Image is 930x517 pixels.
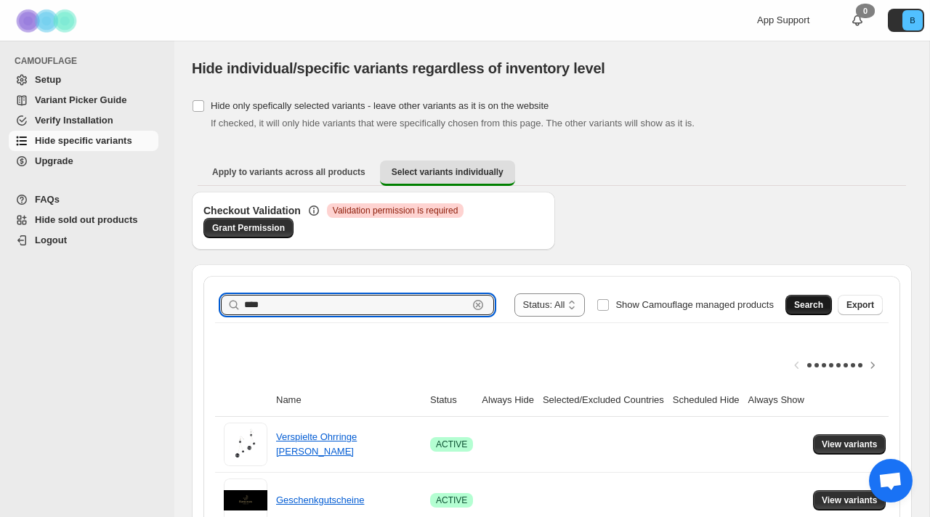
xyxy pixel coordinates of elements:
[822,439,878,450] span: View variants
[9,131,158,151] a: Hide specific variants
[888,9,924,32] button: Avatar with initials B
[822,494,878,506] span: View variants
[35,115,113,126] span: Verify Installation
[9,151,158,171] a: Upgrade
[856,4,875,18] div: 0
[538,384,668,417] th: Selected/Excluded Countries
[850,13,865,28] a: 0
[615,299,774,310] span: Show Camouflage managed products
[192,60,605,76] span: Hide individual/specific variants regardless of inventory level
[12,1,84,41] img: Camouflage
[333,205,458,216] span: Validation permission is required
[35,155,73,166] span: Upgrade
[9,190,158,210] a: FAQs
[212,166,365,178] span: Apply to variants across all products
[846,299,874,311] span: Export
[9,210,158,230] a: Hide sold out products
[436,494,467,506] span: ACTIVE
[203,218,294,238] a: Grant Permission
[838,295,883,315] button: Export
[785,295,832,315] button: Search
[813,434,886,455] button: View variants
[35,135,132,146] span: Hide specific variants
[276,494,364,505] a: Geschenkgutscheine
[203,203,301,218] h3: Checkout Validation
[436,439,467,450] span: ACTIVE
[668,384,744,417] th: Scheduled Hide
[35,194,60,205] span: FAQs
[902,10,923,30] span: Avatar with initials B
[35,74,61,85] span: Setup
[211,100,549,111] span: Hide only spefically selected variants - leave other variants as it is on the website
[813,490,886,510] button: View variants
[380,160,515,186] button: Select variants individually
[794,299,823,311] span: Search
[35,235,67,245] span: Logout
[9,70,158,90] a: Setup
[744,384,809,417] th: Always Show
[471,298,485,312] button: Clear
[272,384,426,417] th: Name
[426,384,477,417] th: Status
[35,94,126,105] span: Variant Picker Guide
[211,118,695,129] span: If checked, it will only hide variants that were specifically chosen from this page. The other va...
[862,355,883,375] button: Scroll table right one column
[9,110,158,131] a: Verify Installation
[477,384,538,417] th: Always Hide
[212,222,285,234] span: Grant Permission
[35,214,138,225] span: Hide sold out products
[276,431,357,457] a: Verspielte Ohrringe [PERSON_NAME]
[9,90,158,110] a: Variant Picker Guide
[201,160,377,184] button: Apply to variants across all products
[9,230,158,251] a: Logout
[910,16,915,25] text: B
[15,55,164,67] span: CAMOUFLAGE
[392,166,504,178] span: Select variants individually
[869,459,913,502] div: Chat abierto
[757,15,809,25] span: App Support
